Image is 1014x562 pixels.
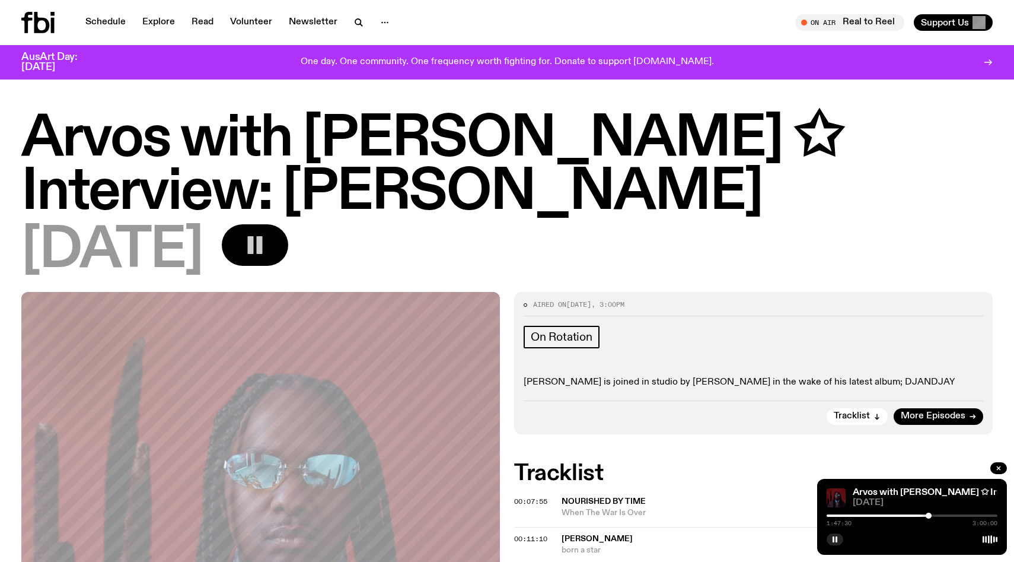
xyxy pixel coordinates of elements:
[135,14,182,31] a: Explore
[524,326,600,348] a: On Rotation
[514,463,993,484] h2: Tracklist
[562,497,646,506] span: Nourished By Time
[184,14,221,31] a: Read
[223,14,279,31] a: Volunteer
[21,52,97,72] h3: AusArt Day: [DATE]
[827,520,852,526] span: 1:47:30
[562,545,993,556] span: born a star
[282,14,345,31] a: Newsletter
[795,14,904,31] button: On AirReal to Reel
[566,300,591,309] span: [DATE]
[562,507,993,519] span: When The War Is Over
[301,57,714,68] p: One day. One community. One frequency worth fighting for. Donate to support [DOMAIN_NAME].
[914,14,993,31] button: Support Us
[894,408,983,425] a: More Episodes
[514,497,547,506] span: 00:07:55
[533,300,566,309] span: Aired on
[531,331,592,344] span: On Rotation
[21,113,993,220] h1: Arvos with [PERSON_NAME] ✩ Interview: [PERSON_NAME]
[834,412,870,421] span: Tracklist
[562,535,633,543] span: [PERSON_NAME]
[972,520,997,526] span: 3:00:00
[78,14,133,31] a: Schedule
[827,408,888,425] button: Tracklist
[853,499,997,507] span: [DATE]
[921,17,969,28] span: Support Us
[524,377,983,388] p: [PERSON_NAME] is joined in studio by [PERSON_NAME] in the wake of his latest album; DJANDJAY
[514,534,547,544] span: 00:11:10
[901,412,965,421] span: More Episodes
[21,224,203,278] span: [DATE]
[514,536,547,542] button: 00:11:10
[514,499,547,505] button: 00:07:55
[827,488,846,507] img: Man Standing in front of red back drop with sunglasses on
[591,300,624,309] span: , 3:00pm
